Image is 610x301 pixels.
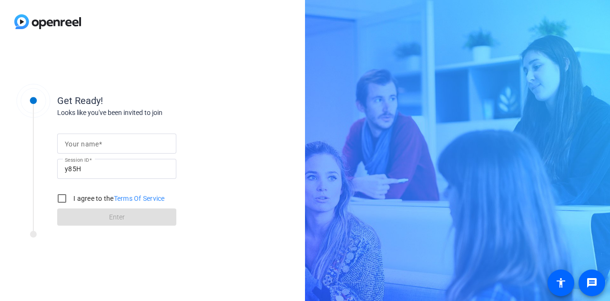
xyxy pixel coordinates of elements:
mat-icon: message [586,277,598,289]
mat-label: Session ID [65,157,89,163]
div: Looks like you've been invited to join [57,108,248,118]
mat-icon: accessibility [555,277,567,289]
div: Get Ready! [57,93,248,108]
label: I agree to the [71,194,165,203]
a: Terms Of Service [114,195,165,202]
mat-label: Your name [65,140,99,148]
